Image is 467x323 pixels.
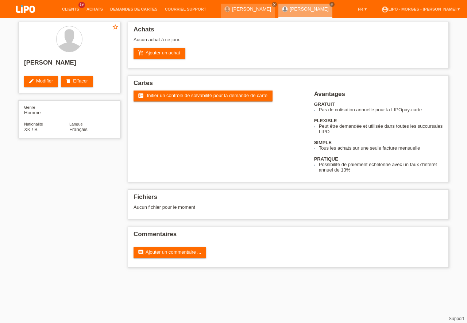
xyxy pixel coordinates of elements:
[272,2,277,7] a: close
[138,249,144,255] i: comment
[28,78,34,84] i: edit
[134,37,443,48] div: Aucun achat à ce jour.
[314,156,338,162] b: PRATIQUE
[69,127,88,132] span: Français
[330,3,334,6] i: close
[83,7,107,11] a: Achats
[69,122,83,126] span: Langue
[65,78,71,84] i: delete
[273,3,276,6] i: close
[24,127,38,132] span: Kosovo / B / 24.12.2011
[78,2,85,8] span: 19
[329,2,335,7] a: close
[449,316,464,321] a: Support
[134,26,443,37] h2: Achats
[161,7,210,11] a: Courriel Support
[58,7,83,11] a: Clients
[319,107,443,112] li: Pas de cotisation annuelle pour la LIPOpay-carte
[314,140,332,145] b: SIMPLE
[138,93,144,99] i: fact_check
[61,76,93,87] a: deleteEffacer
[134,48,185,59] a: add_shopping_cartAjouter un achat
[378,7,463,11] a: account_circleLIPO - Morges - [PERSON_NAME] ▾
[314,91,443,101] h2: Avantages
[107,7,161,11] a: Demandes de cartes
[134,91,273,101] a: fact_check Initier un contrôle de solvabilité pour la demande de carte
[319,162,443,173] li: Possibilité de paiement échelonné avec un taux d'intérêt annuel de 13%
[319,145,443,151] li: Tous les achats sur une seule facture mensuelle
[134,204,356,210] div: Aucun fichier pour le moment
[134,231,443,242] h2: Commentaires
[147,93,267,98] span: Initier un contrôle de solvabilité pour la demande de carte
[24,76,58,87] a: editModifier
[138,50,144,56] i: add_shopping_cart
[112,24,119,31] a: star_border
[24,59,115,70] h2: [PERSON_NAME]
[290,6,329,12] a: [PERSON_NAME]
[354,7,370,11] a: FR ▾
[134,193,443,204] h2: Fichiers
[314,118,337,123] b: FLEXIBLE
[134,247,206,258] a: commentAjouter un commentaire ...
[24,105,35,109] span: Genre
[112,24,119,30] i: star_border
[24,104,69,115] div: Homme
[24,122,43,126] span: Nationalité
[319,123,443,134] li: Peut être demandée et utilisée dans toutes les succursales LIPO
[381,6,389,13] i: account_circle
[134,80,443,91] h2: Cartes
[314,101,335,107] b: GRATUIT
[7,15,44,20] a: LIPO pay
[232,6,271,12] a: [PERSON_NAME]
